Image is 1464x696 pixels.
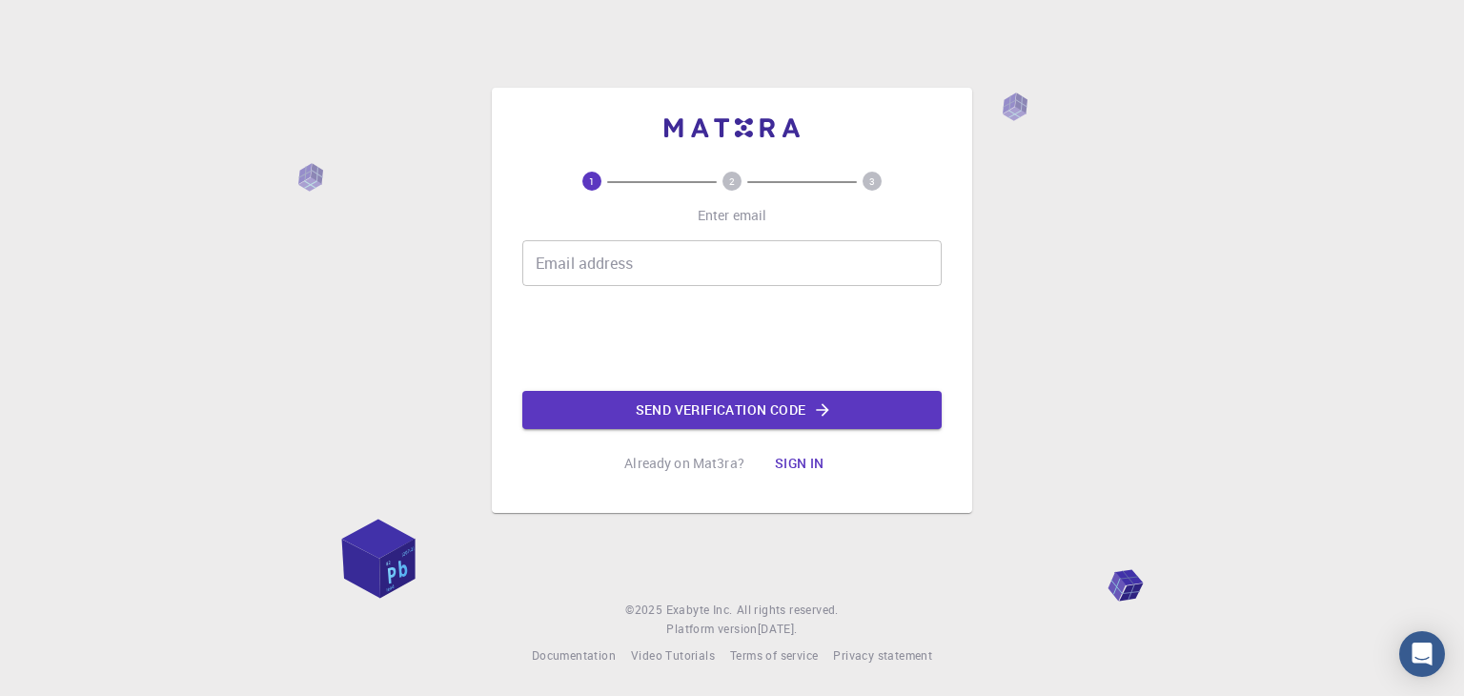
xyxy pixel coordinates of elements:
[631,646,715,665] a: Video Tutorials
[532,646,616,665] a: Documentation
[1399,631,1445,677] div: Open Intercom Messenger
[869,174,875,188] text: 3
[666,602,733,617] span: Exabyte Inc.
[666,601,733,620] a: Exabyte Inc.
[737,601,839,620] span: All rights reserved.
[522,391,942,429] button: Send verification code
[625,601,665,620] span: © 2025
[624,454,744,473] p: Already on Mat3ra?
[698,206,767,225] p: Enter email
[589,174,595,188] text: 1
[631,647,715,663] span: Video Tutorials
[758,621,798,636] span: [DATE] .
[833,647,932,663] span: Privacy statement
[666,620,757,639] span: Platform version
[587,301,877,376] iframe: reCAPTCHA
[532,647,616,663] span: Documentation
[760,444,840,482] button: Sign in
[730,646,818,665] a: Terms of service
[730,647,818,663] span: Terms of service
[729,174,735,188] text: 2
[833,646,932,665] a: Privacy statement
[758,620,798,639] a: [DATE].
